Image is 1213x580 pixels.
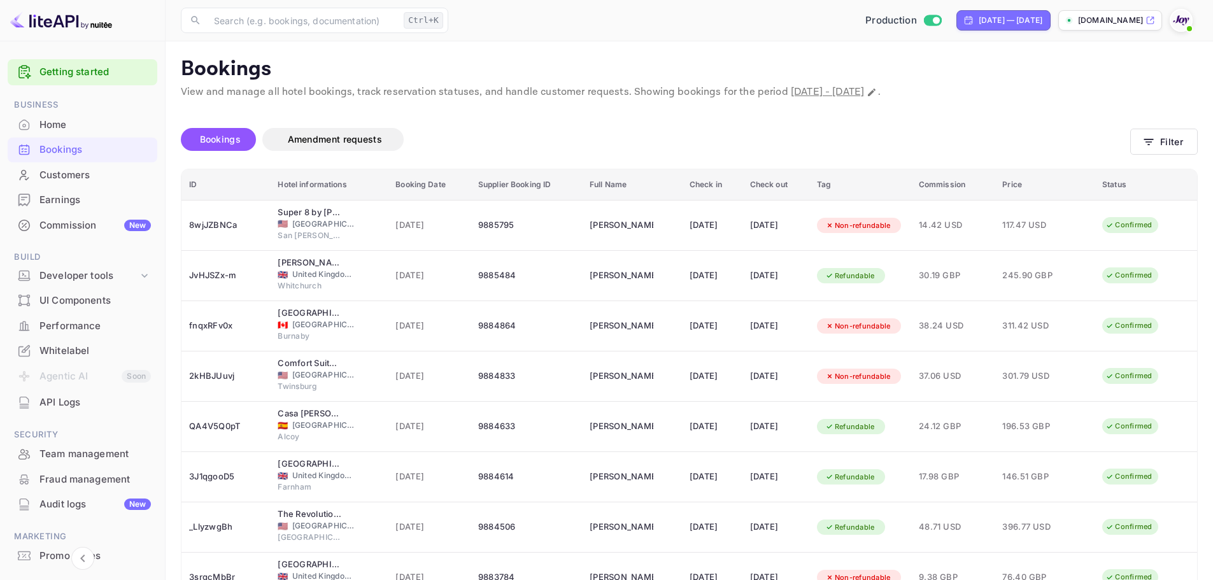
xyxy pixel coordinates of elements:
span: Farnham [278,481,341,493]
div: [DATE] [690,467,735,487]
span: Amendment requests [288,134,382,145]
div: 9884633 [478,416,574,437]
div: Non-refundable [817,218,899,234]
div: Audit logs [39,497,151,512]
div: [DATE] [690,316,735,336]
a: API Logs [8,390,157,414]
span: [DATE] [395,520,463,534]
span: 48.71 USD [919,520,988,534]
span: Production [865,13,917,28]
a: Home [8,113,157,136]
span: 396.77 USD [1002,520,1066,534]
span: United Kingdom of [GEOGRAPHIC_DATA] and [GEOGRAPHIC_DATA] [292,269,356,280]
div: [DATE] [750,467,802,487]
span: 301.79 USD [1002,369,1066,383]
div: 3J1qgooD5 [189,467,262,487]
div: Non-refundable [817,318,899,334]
a: CommissionNew [8,213,157,237]
div: Home [8,113,157,138]
div: Confirmed [1097,267,1160,283]
span: [DATE] [395,369,463,383]
span: Alcoy [278,431,341,442]
div: New [124,220,151,231]
div: Casa Timoteo [278,407,341,420]
div: Performance [8,314,157,339]
span: [DATE] - [DATE] [791,85,864,99]
a: Bookings [8,138,157,161]
div: 9884864 [478,316,574,336]
div: 2kHBJUuvj [189,366,262,386]
div: 9884833 [478,366,574,386]
p: [DOMAIN_NAME] [1078,15,1143,26]
th: Full Name [582,169,682,201]
span: [DATE] [395,269,463,283]
span: Whitchurch [278,280,341,292]
a: Audit logsNew [8,492,157,516]
div: Promo codes [39,549,151,563]
span: Bookings [200,134,241,145]
div: Refundable [817,419,883,435]
div: [DATE] [750,316,802,336]
span: [DATE] [395,420,463,434]
img: LiteAPI logo [10,10,112,31]
div: Whitelabel [39,344,151,358]
a: Fraud management [8,467,157,491]
div: [DATE] [750,265,802,286]
div: Glenn Parke [590,316,653,336]
div: QA4V5Q0pT [189,416,262,437]
div: 9884614 [478,467,574,487]
p: Bookings [181,57,1198,82]
div: _LlyzwgBh [189,517,262,537]
span: United Kingdom of Great Britain and Northern Ireland [278,271,288,279]
div: [DATE] [690,366,735,386]
span: Burnaby [278,330,341,342]
div: Customers [8,163,157,188]
div: Earnings [39,193,151,208]
div: [DATE] [690,265,735,286]
span: Marketing [8,530,157,544]
div: Non-refundable [817,369,899,385]
span: [DATE] [395,218,463,232]
span: [GEOGRAPHIC_DATA] [292,319,356,330]
div: [DATE] [690,215,735,236]
span: United States of America [278,522,288,530]
div: Fraud management [8,467,157,492]
span: 37.06 USD [919,369,988,383]
span: United States of America [278,220,288,228]
div: API Logs [8,390,157,415]
div: Confirmed [1097,418,1160,434]
div: Getting started [8,59,157,85]
div: 9885795 [478,215,574,236]
span: 24.12 GBP [919,420,988,434]
span: 117.47 USD [1002,218,1066,232]
span: [DATE] [395,319,463,333]
div: Erik Cortez-Lopez [590,517,653,537]
div: fnqxRFv0x [189,316,262,336]
div: JvHJSZx-m [189,265,262,286]
th: Booking Date [388,169,471,201]
div: Home [39,118,151,132]
span: Twinsburg [278,381,341,392]
span: [GEOGRAPHIC_DATA] [292,420,356,431]
span: Security [8,428,157,442]
div: UI Components [39,294,151,308]
div: New [124,499,151,510]
div: CommissionNew [8,213,157,238]
div: Team management [8,442,157,467]
button: Filter [1130,129,1198,155]
div: 9884506 [478,517,574,537]
div: Bookings [39,143,151,157]
span: 17.98 GBP [919,470,988,484]
a: Whitelabel [8,339,157,362]
span: 38.24 USD [919,319,988,333]
div: [DATE] [750,517,802,537]
div: Refundable [817,520,883,535]
div: Bookings [8,138,157,162]
th: Status [1095,169,1197,201]
div: Performance [39,319,151,334]
div: Whitelabel [8,339,157,364]
th: Check out [742,169,809,201]
div: Earnings [8,188,157,213]
div: Alex Sanmogan [590,416,653,437]
div: Confirmed [1097,368,1160,384]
